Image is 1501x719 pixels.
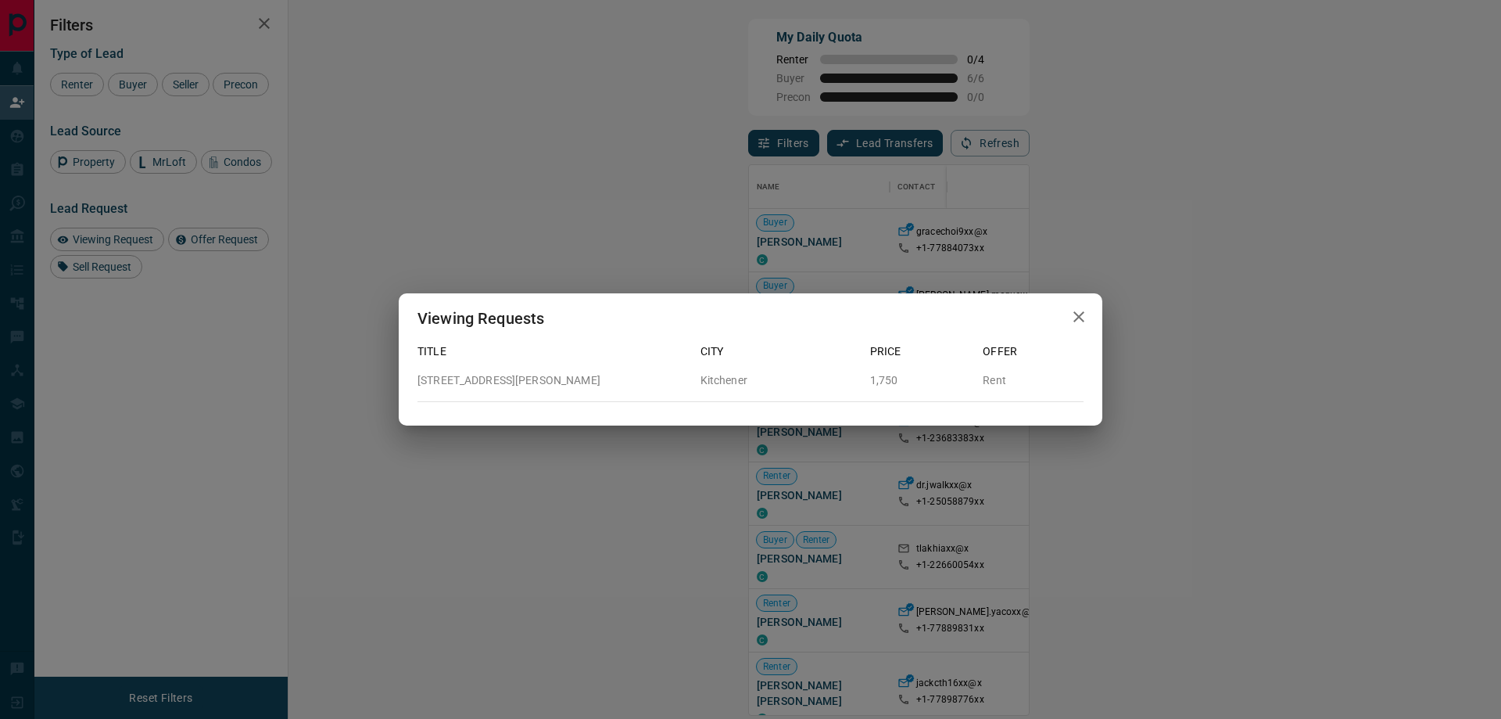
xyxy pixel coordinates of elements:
p: City [700,343,858,360]
p: 1,750 [870,372,971,389]
p: Rent [983,372,1084,389]
p: Offer [983,343,1084,360]
p: [STREET_ADDRESS][PERSON_NAME] [417,372,688,389]
h2: Viewing Requests [399,293,563,343]
p: Kitchener [700,372,858,389]
p: Price [870,343,971,360]
p: Title [417,343,688,360]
